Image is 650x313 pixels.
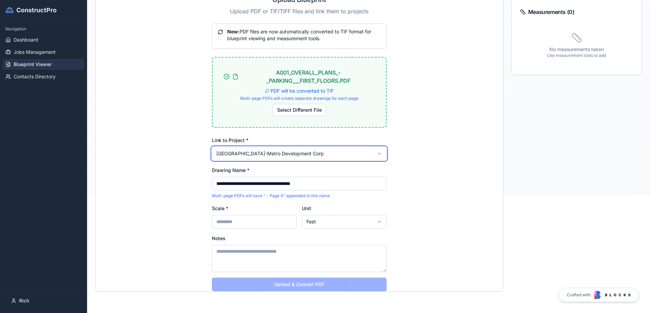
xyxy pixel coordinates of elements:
[14,61,52,68] span: Blueprint Viewer
[19,297,29,304] span: Rich
[223,88,375,94] p: PDF will be converted to TIF
[218,28,381,42] div: PDF files are now automatically converted to TIF format for blueprint viewing and measurement tools.
[558,288,639,302] a: Crafted with
[14,49,56,56] span: Jobs Management
[212,7,387,15] p: Upload PDF or TIF/TIFF files and link them to projects
[212,205,228,211] label: Scale *
[520,46,633,53] p: No measurements taken
[223,96,375,101] p: Multi-page PDFs will create separate drawings for each page
[212,193,387,199] p: Multi-page PDFs will have " - Page X" appended to this name
[227,29,240,34] strong: New:
[273,104,326,116] button: Select Different File
[3,34,84,45] a: Dashboard
[3,59,84,70] a: Blueprint Viewer
[5,294,82,308] button: Rich
[14,73,56,80] span: Contacts Directory
[3,24,84,34] div: Navigation
[520,53,633,58] p: Use measurement tools to add
[212,167,249,173] label: Drawing Name *
[212,137,248,143] label: Link to Project *
[520,8,633,16] div: Measurements ( 0 )
[3,47,84,58] a: Jobs Management
[212,235,226,241] label: Notes
[14,36,38,43] span: Dashboard
[16,5,57,15] h2: ConstructPro
[3,71,84,82] a: Contacts Directory
[594,291,631,299] img: Blocks
[241,68,375,85] span: A001_OVERALL_PLANS_-_PARKING___FIRST_FLOORS.PDF
[302,205,311,211] label: Unit
[567,292,591,298] span: Crafted with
